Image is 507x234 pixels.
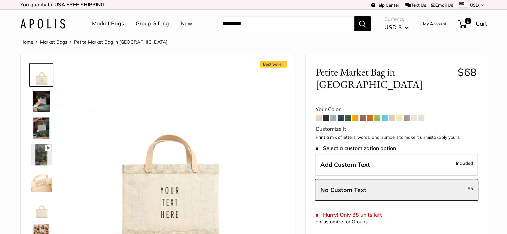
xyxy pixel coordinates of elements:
img: Petite Market Bag in Oat [31,197,52,219]
span: Select a customization option [316,145,396,151]
span: Currency [384,15,409,24]
p: Print a mix of letters, words, and numbers to make it unmistakably yours. [316,134,477,141]
a: Help Center [371,2,399,8]
a: Petite Market Bag in Oat [29,169,53,193]
button: Search [354,16,371,31]
a: Email Us [431,2,453,8]
span: 6 [464,18,471,24]
a: Petite Market Bag in Oat [29,196,53,220]
img: Petite Market Bag in Oat [31,117,52,139]
nav: Breadcrumb [20,38,167,46]
label: Add Custom Text [315,154,478,176]
div: Your Color [316,105,477,115]
a: Market Bags [92,19,124,29]
input: Search... [217,16,354,31]
a: Petite Market Bag in Oat [29,63,53,87]
button: USD $ [384,22,409,33]
a: Text Us [405,2,426,8]
a: Petite Market Bag in Oat [29,143,53,167]
a: Home [20,39,33,45]
img: Petite Market Bag in Oat [31,171,52,192]
span: Included [456,159,473,167]
a: Petite Market Bag in Oat [29,116,53,140]
img: Petite Market Bag in Oat [31,64,52,86]
a: New [181,19,192,29]
img: Apolis [20,19,65,29]
label: Leave Blank [315,179,478,201]
span: - [466,184,473,192]
a: Petite Market Bag in Oat [29,90,53,114]
span: $5 [468,186,473,191]
div: Customize It [316,124,477,134]
div: or [316,217,368,226]
img: Petite Market Bag in Oat [31,91,52,112]
span: Petite Market Bag in [GEOGRAPHIC_DATA] [74,39,167,45]
span: Add Custom Text [320,161,370,168]
span: USD $ [384,24,402,31]
a: Customize for Groups [320,219,368,225]
span: No Custom Text [320,186,366,194]
span: Petite Market Bag in [GEOGRAPHIC_DATA] [316,66,453,91]
a: Group Gifting [136,19,169,29]
span: Hurry! Only 38 units left [316,212,382,218]
a: My Account [423,20,447,28]
a: Market Bags [40,39,67,45]
span: $68 [458,66,477,79]
a: 6 Cart [458,18,487,29]
span: Cart [476,20,487,27]
strong: USA FREE SHIPPING! [54,1,106,8]
span: Best Seller [260,61,287,68]
span: USD [470,2,479,8]
img: Petite Market Bag in Oat [31,144,52,165]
